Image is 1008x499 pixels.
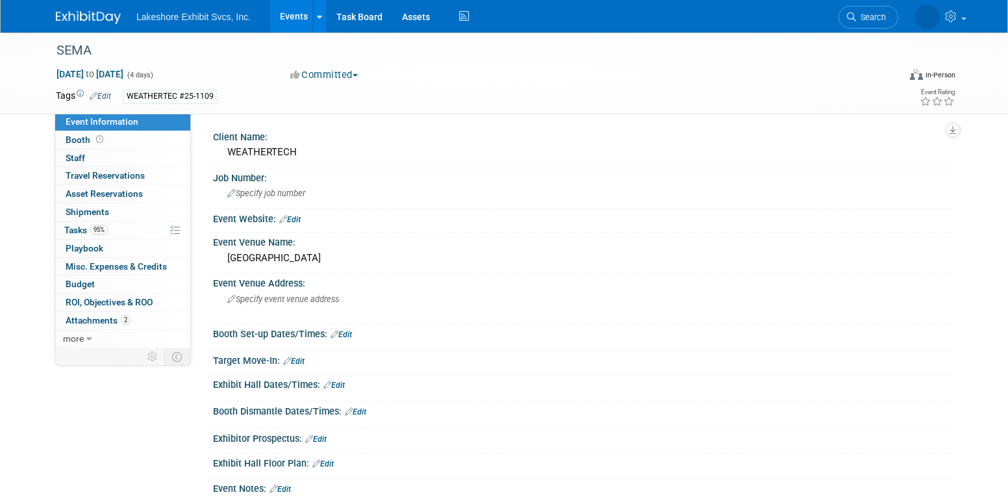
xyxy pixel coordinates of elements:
[213,429,952,446] div: Exhibitor Prospectus:
[227,188,305,198] span: Specify job number
[66,153,85,163] span: Staff
[66,315,131,326] span: Attachments
[55,185,190,203] a: Asset Reservations
[66,134,106,145] span: Booth
[90,225,108,235] span: 95%
[66,116,138,127] span: Event Information
[55,312,190,329] a: Attachments2
[312,459,334,468] a: Edit
[838,6,898,29] a: Search
[223,248,942,268] div: [GEOGRAPHIC_DATA]
[55,131,190,149] a: Booth
[164,348,191,365] td: Toggle Event Tabs
[136,12,251,22] span: Lakeshore Exhibit Svcs, Inc.
[925,70,955,80] div: In-Person
[66,170,145,181] span: Travel Reservations
[213,233,952,249] div: Event Venue Name:
[66,261,167,272] span: Misc. Expenses & Credits
[331,330,352,339] a: Edit
[55,275,190,293] a: Budget
[213,274,952,290] div: Event Venue Address:
[55,330,190,348] a: more
[66,188,143,199] span: Asset Reservations
[213,479,952,496] div: Event Notes:
[213,324,952,341] div: Booth Set-up Dates/Times:
[126,71,153,79] span: (4 days)
[66,207,109,217] span: Shipments
[213,209,952,226] div: Event Website:
[84,69,96,79] span: to
[52,39,879,62] div: SEMA
[55,294,190,311] a: ROI, Objectives & ROO
[270,485,291,494] a: Edit
[213,454,952,470] div: Exhibit Hall Floor Plan:
[283,357,305,366] a: Edit
[213,351,952,368] div: Target Move-In:
[56,89,111,104] td: Tags
[55,113,190,131] a: Event Information
[213,375,952,392] div: Exhibit Hall Dates/Times:
[56,11,121,24] img: ExhibitDay
[227,294,339,304] span: Specify event venue address
[63,333,84,344] span: more
[910,70,923,80] img: Format-Inperson.png
[55,167,190,185] a: Travel Reservations
[920,89,955,96] div: Event Rating
[856,12,886,22] span: Search
[286,68,363,82] button: Committed
[90,92,111,101] a: Edit
[55,258,190,275] a: Misc. Expenses & Credits
[55,240,190,257] a: Playbook
[223,142,942,162] div: WEATHERTECH
[279,215,301,224] a: Edit
[213,402,952,418] div: Booth Dismantle Dates/Times:
[121,315,131,325] span: 2
[822,68,955,87] div: Event Format
[94,134,106,144] span: Booth not reserved yet
[213,168,952,185] div: Job Number:
[915,5,940,29] img: MICHELLE MOYA
[55,149,190,167] a: Staff
[66,243,103,253] span: Playbook
[123,90,218,103] div: WEATHERTEC #25-1109
[213,127,952,144] div: Client Name:
[56,68,124,80] span: [DATE] [DATE]
[142,348,164,365] td: Personalize Event Tab Strip
[55,203,190,221] a: Shipments
[345,407,366,416] a: Edit
[55,222,190,239] a: Tasks95%
[323,381,345,390] a: Edit
[305,435,327,444] a: Edit
[66,297,153,307] span: ROI, Objectives & ROO
[66,279,95,289] span: Budget
[64,225,108,235] span: Tasks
